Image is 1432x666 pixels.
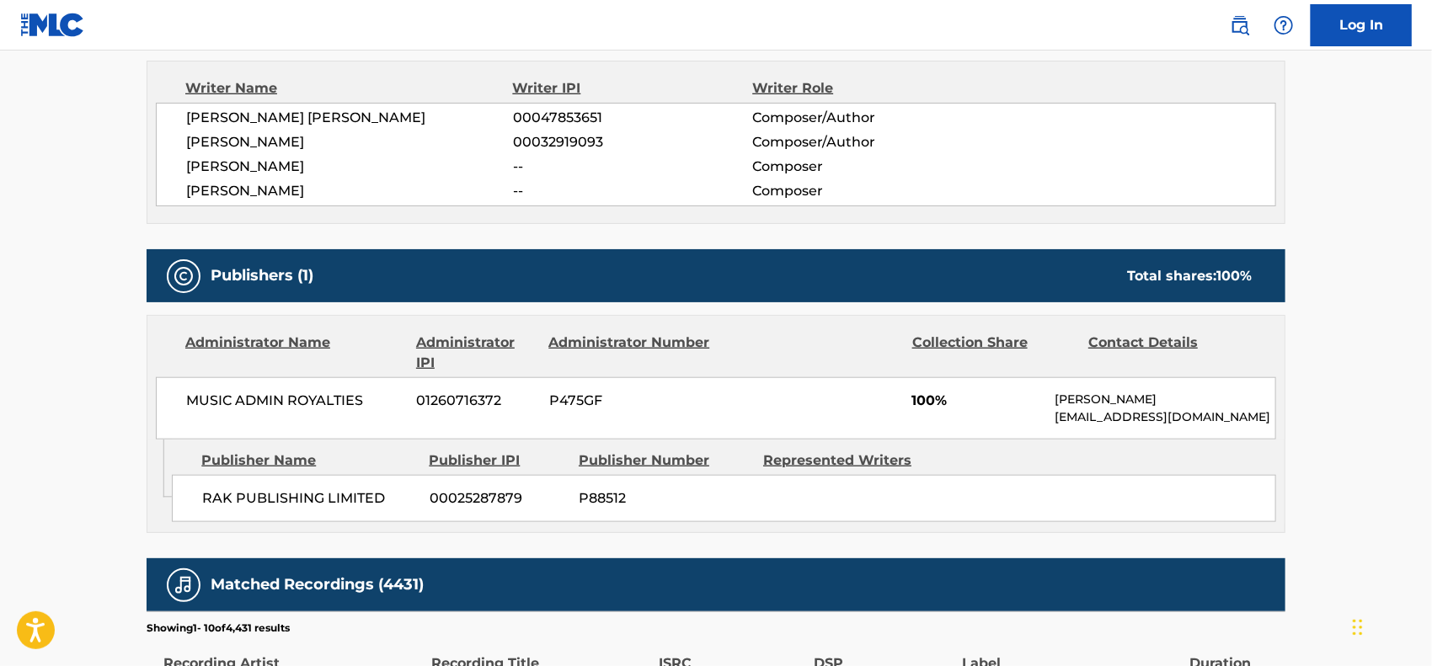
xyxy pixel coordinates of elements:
span: 100 % [1216,268,1252,284]
a: Log In [1311,4,1412,46]
span: 00025287879 [430,488,566,509]
span: RAK PUBLISHING LIMITED [202,488,417,509]
div: Publisher IPI [429,450,566,471]
span: Composer [752,157,970,177]
p: Showing 1 - 10 of 4,431 results [147,621,290,636]
a: Public Search [1223,8,1257,42]
span: [PERSON_NAME] [186,157,513,177]
span: [PERSON_NAME] [186,132,513,152]
span: -- [513,157,752,177]
span: MUSIC ADMIN ROYALTIES [186,391,404,411]
span: 00047853651 [513,108,752,128]
span: P88512 [579,488,751,509]
p: [EMAIL_ADDRESS][DOMAIN_NAME] [1055,408,1275,426]
span: Composer [752,181,970,201]
h5: Publishers (1) [211,266,313,285]
img: Matched Recordings [174,575,194,595]
div: Collection Share [912,333,1076,373]
span: P475GF [549,391,713,411]
iframe: Chat Widget [1348,585,1432,666]
div: Total shares: [1127,266,1252,286]
img: Publishers [174,266,194,286]
div: Administrator Number [548,333,712,373]
div: Writer IPI [513,78,753,99]
div: Help [1267,8,1301,42]
div: Writer Name [185,78,513,99]
div: Administrator Name [185,333,403,373]
img: search [1230,15,1250,35]
div: Contact Details [1088,333,1252,373]
span: Composer/Author [752,132,970,152]
span: -- [513,181,752,201]
img: help [1274,15,1294,35]
div: Administrator IPI [416,333,536,373]
img: MLC Logo [20,13,85,37]
div: Publisher Number [579,450,751,471]
div: Represented Writers [763,450,935,471]
span: [PERSON_NAME] [186,181,513,201]
div: Writer Role [752,78,970,99]
div: Drag [1353,602,1363,653]
p: [PERSON_NAME] [1055,391,1275,408]
h5: Matched Recordings (4431) [211,575,424,594]
span: 01260716372 [417,391,537,411]
span: [PERSON_NAME] [PERSON_NAME] [186,108,513,128]
span: 100% [912,391,1043,411]
div: Publisher Name [201,450,416,471]
span: 00032919093 [513,132,752,152]
span: Composer/Author [752,108,970,128]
